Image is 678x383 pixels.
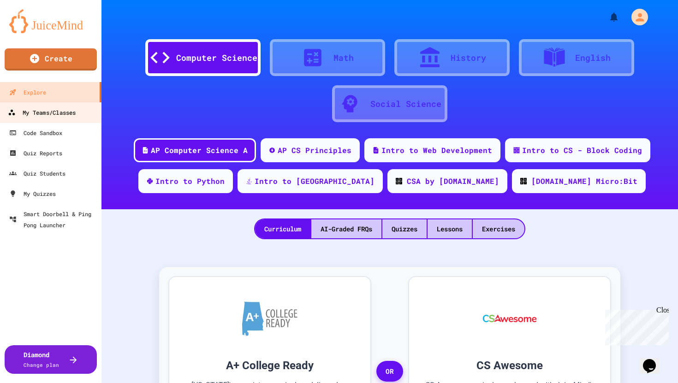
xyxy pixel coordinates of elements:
div: Code Sandbox [9,127,62,138]
img: logo-orange.svg [9,9,92,33]
div: Intro to CS - Block Coding [522,145,642,156]
h3: A+ College Ready [183,357,357,374]
div: My Quizzes [9,188,56,199]
div: Computer Science [176,52,257,64]
div: Math [333,52,354,64]
button: DiamondChange plan [5,345,97,374]
img: CODE_logo_RGB.png [520,178,527,184]
div: Quiz Reports [9,147,62,159]
h3: CS Awesome [423,357,596,374]
div: Exercises [473,219,524,238]
div: AI-Graded FRQs [311,219,381,238]
div: My Notifications [591,9,622,25]
span: Change plan [24,361,59,368]
div: Smart Doorbell & Ping Pong Launcher [9,208,98,230]
div: English [575,52,611,64]
div: Intro to Web Development [381,145,492,156]
div: Lessons [428,219,472,238]
iframe: chat widget [639,346,669,374]
div: Chat with us now!Close [4,4,64,59]
div: Explore [9,87,46,98]
iframe: chat widget [601,306,669,345]
div: AP CS Principles [278,145,351,156]
div: History [451,52,486,64]
div: Curriculum [255,219,310,238]
div: My Teams/Classes [8,107,76,118]
div: [DOMAIN_NAME] Micro:Bit [531,176,637,187]
div: Diamond [24,350,59,369]
a: Create [5,48,97,71]
div: Quiz Students [9,168,65,179]
div: Intro to [GEOGRAPHIC_DATA] [255,176,375,187]
img: CODE_logo_RGB.png [396,178,402,184]
span: OR [376,361,403,382]
div: AP Computer Science A [151,145,248,156]
div: Social Science [370,98,441,110]
img: A+ College Ready [242,301,297,336]
div: My Account [622,6,650,28]
div: Quizzes [382,219,427,238]
div: CSA by [DOMAIN_NAME] [407,176,499,187]
div: Intro to Python [155,176,225,187]
img: CS Awesome [474,291,546,346]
